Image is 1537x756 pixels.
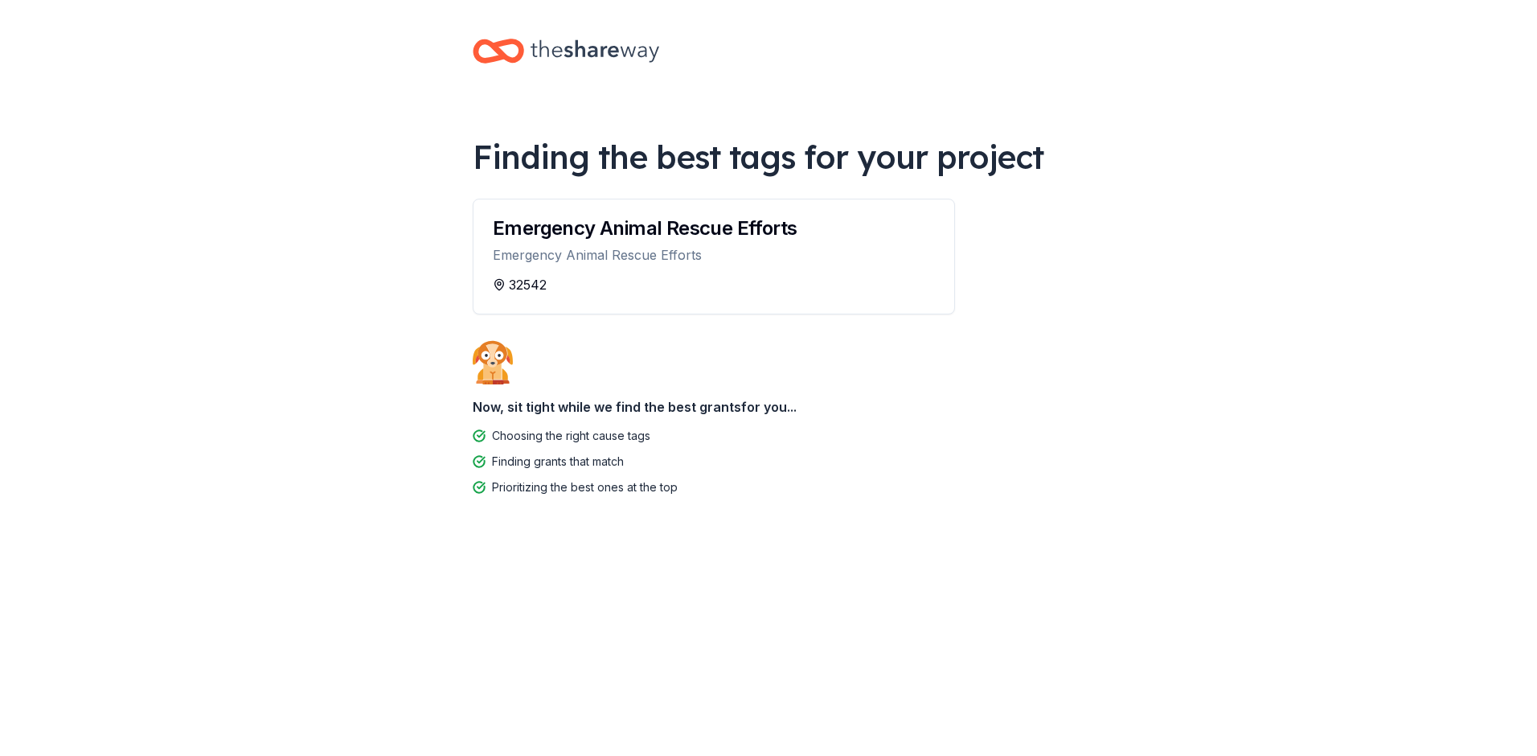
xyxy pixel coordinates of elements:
div: Now, sit tight while we find the best grants for you... [473,391,1064,423]
div: Finding the best tags for your project [473,134,1064,179]
div: 32542 [493,275,935,294]
div: Emergency Animal Rescue Efforts [493,219,935,238]
div: Finding grants that match [492,452,624,471]
div: Emergency Animal Rescue Efforts [493,244,935,265]
img: Dog waiting patiently [473,340,513,384]
div: Choosing the right cause tags [492,426,650,446]
div: Prioritizing the best ones at the top [492,478,678,497]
